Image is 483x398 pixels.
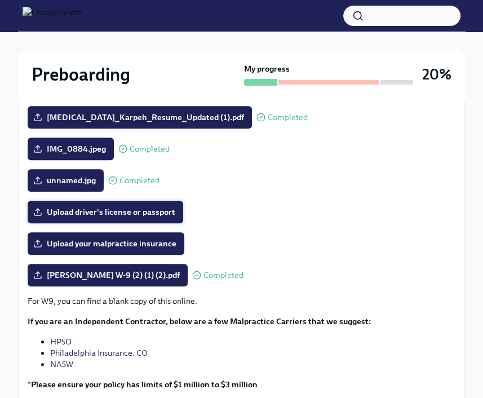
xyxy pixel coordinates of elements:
h3: 20% [422,64,451,85]
a: HPSO [50,337,72,347]
strong: If you are an Independent Contractor, below are a few Malpractice Carriers that we suggest: [28,316,371,326]
span: Completed [130,145,170,153]
label: IMG_0884.jpeg [28,138,114,160]
span: [MEDICAL_DATA]_Karpeh_Resume_Updated (1).pdf [36,112,244,123]
a: NASW [50,359,73,369]
img: CharlieHealth [23,7,82,25]
label: Upload your malpractice insurance [28,232,184,255]
label: [MEDICAL_DATA]_Karpeh_Resume_Updated (1).pdf [28,106,252,129]
label: [PERSON_NAME] W-9 (2) (1) (2).pdf [28,264,188,286]
strong: Please ensure your policy has limits of $1 million to $3 million [31,379,258,390]
span: Upload driver's license or passport [36,206,175,218]
strong: My progress [244,63,290,74]
span: IMG_0884.jpeg [36,143,106,154]
a: Philadelphia Insurance. CO [50,348,148,358]
span: Upload your malpractice insurance [36,238,176,249]
label: Upload driver's license or passport [28,201,183,223]
label: unnamed.jpg [28,169,104,192]
span: [PERSON_NAME] W-9 (2) (1) (2).pdf [36,269,180,281]
span: Completed [119,176,159,185]
span: Completed [268,113,308,122]
p: For W9, you can find a blank copy of this online. [28,295,455,307]
h2: Preboarding [32,63,130,86]
span: Completed [203,271,243,280]
span: unnamed.jpg [36,175,96,186]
